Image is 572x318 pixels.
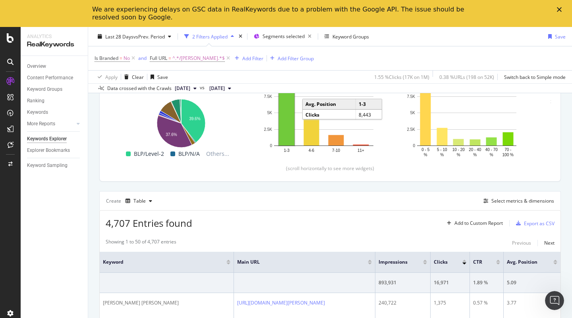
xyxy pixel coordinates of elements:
[490,153,493,157] text: %
[192,33,228,40] div: 2 Filters Applied
[507,259,541,266] span: Avg. Position
[105,73,118,80] div: Apply
[267,54,314,63] button: Add Filter Group
[132,73,144,80] div: Clear
[119,95,243,149] div: A chart.
[263,33,305,40] span: Segments selected
[251,30,315,43] button: Segments selected
[237,259,356,266] span: Main URL
[444,217,503,230] button: Add to Custom Report
[203,149,232,159] span: Others...
[512,239,531,246] div: Previous
[374,73,429,80] div: 1.55 % Clicks ( 17K on 1M )
[267,111,272,115] text: 5K
[172,53,225,64] span: ^.*/[PERSON_NAME].*$
[106,216,192,230] span: 4,707 Entries found
[106,238,176,248] div: Showing 1 to 50 of 4,707 entries
[278,55,314,61] div: Add Filter Group
[92,6,467,21] div: We are experiencing delays on GSC data in RealKeywords due to a problem with the Google API. The ...
[473,259,485,266] span: CTR
[120,55,122,61] span: =
[504,73,566,80] div: Switch back to Simple mode
[284,148,290,153] text: 1-3
[27,146,82,155] a: Explorer Bookmarks
[209,85,225,92] span: 2025 Sep. 3rd
[545,291,564,310] iframe: Intercom live chat
[454,221,503,226] div: Add to Custom Report
[407,94,415,99] text: 7.5K
[27,74,73,82] div: Content Performance
[147,71,168,83] button: Save
[501,71,566,83] button: Switch back to Simple mode
[473,299,500,307] div: 0.57 %
[133,199,146,203] div: Table
[27,62,82,71] a: Overview
[452,148,465,152] text: 10 - 20
[237,299,325,306] a: [URL][DOMAIN_NAME][PERSON_NAME]
[27,146,70,155] div: Explorer Bookmarks
[27,40,81,49] div: RealKeywords
[502,153,514,157] text: 100 %
[434,279,466,286] div: 16,971
[434,259,450,266] span: Clicks
[189,117,200,121] text: 39.6%
[264,127,272,132] text: 2.5K
[439,73,494,80] div: 0.38 % URLs ( 198 on 52K )
[237,33,244,40] div: times
[473,153,477,157] text: %
[27,85,82,94] a: Keyword Groups
[440,153,444,157] text: %
[544,239,555,246] div: Next
[504,148,511,152] text: 70 -
[27,135,82,143] a: Keywords Explorer
[168,55,171,61] span: =
[105,33,133,40] span: Last 28 Days
[232,54,263,63] button: Add Filter
[150,55,167,61] span: Full URL
[122,195,155,207] button: Table
[103,259,214,266] span: Keyword
[27,108,82,117] a: Keywords
[262,76,386,159] svg: A chart.
[181,30,237,43] button: 2 Filters Applied
[166,132,177,137] text: 37.6%
[27,97,82,105] a: Ranking
[480,196,554,206] button: Select metrics & dimensions
[103,299,230,307] div: [PERSON_NAME] [PERSON_NAME]
[309,148,315,153] text: 4-6
[421,148,429,152] text: 0 - 5
[457,153,460,157] text: %
[379,299,427,307] div: 240,722
[491,197,554,204] div: Select metrics & dimensions
[109,165,551,172] div: (scroll horizontally to see more widgets)
[434,299,466,307] div: 1,375
[321,30,372,43] button: Keyword Groups
[178,149,200,159] span: BLP/N/A
[413,144,415,148] text: 0
[27,74,82,82] a: Content Performance
[507,279,557,286] div: 5.09
[200,84,206,91] span: vs
[134,149,164,159] span: BLP/Level-2
[172,84,200,93] button: [DATE]
[157,73,168,80] div: Save
[264,94,272,99] text: 7.5K
[27,161,82,170] a: Keyword Sampling
[379,279,427,286] div: 893,931
[206,84,234,93] button: [DATE]
[551,100,558,104] text: 10K
[27,120,74,128] a: More Reports
[437,148,447,152] text: 5 - 10
[545,30,566,43] button: Save
[121,71,144,83] button: Clear
[95,55,118,61] span: Is Branded
[27,33,81,40] div: Analytics
[27,135,67,143] div: Keywords Explorer
[242,55,263,61] div: Add Filter
[524,220,555,227] div: Export as CSV
[332,148,340,153] text: 7-10
[379,259,411,266] span: Impressions
[544,238,555,248] button: Next
[473,279,500,286] div: 1.89 %
[270,144,272,148] text: 0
